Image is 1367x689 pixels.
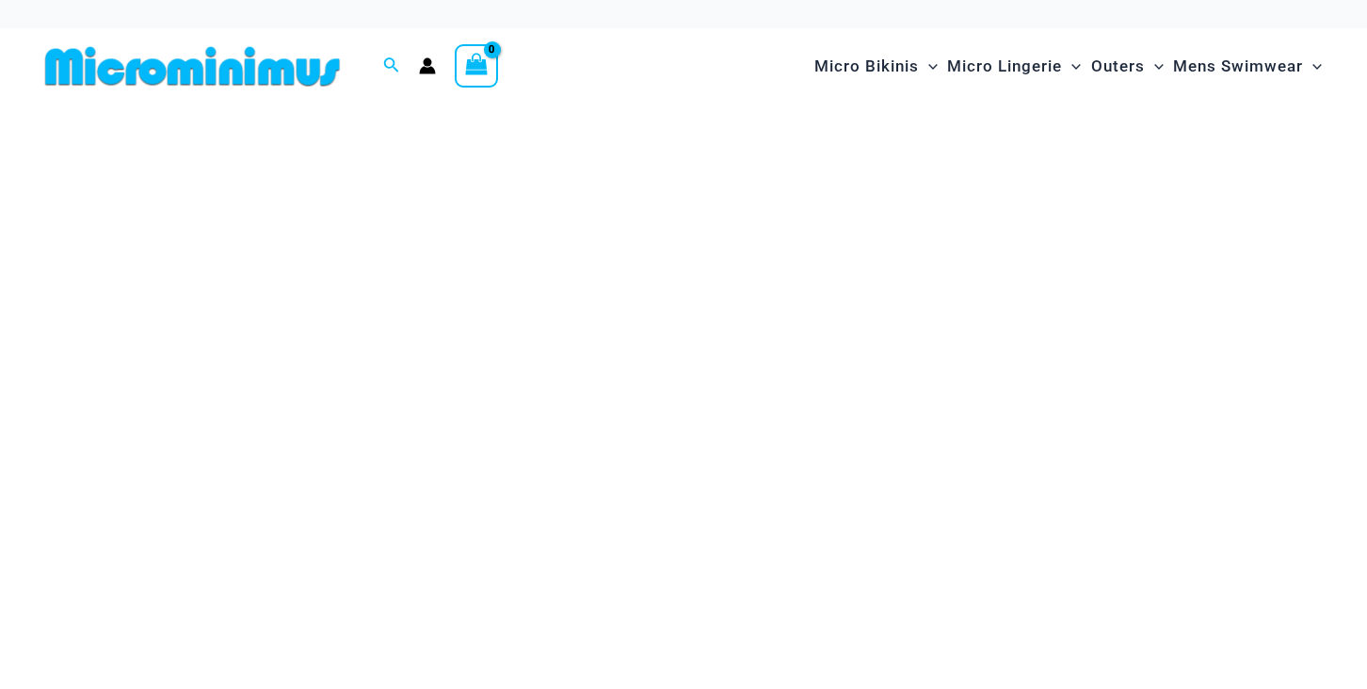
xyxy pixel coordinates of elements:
[814,42,919,90] span: Micro Bikinis
[1091,42,1145,90] span: Outers
[383,55,400,78] a: Search icon link
[1168,38,1327,95] a: Mens SwimwearMenu ToggleMenu Toggle
[1145,42,1164,90] span: Menu Toggle
[807,35,1329,98] nav: Site Navigation
[1086,38,1168,95] a: OutersMenu ToggleMenu Toggle
[942,38,1086,95] a: Micro LingerieMenu ToggleMenu Toggle
[1303,42,1322,90] span: Menu Toggle
[419,57,436,74] a: Account icon link
[947,42,1062,90] span: Micro Lingerie
[810,38,942,95] a: Micro BikinisMenu ToggleMenu Toggle
[455,44,498,88] a: View Shopping Cart, empty
[38,45,347,88] img: MM SHOP LOGO FLAT
[919,42,938,90] span: Menu Toggle
[1173,42,1303,90] span: Mens Swimwear
[1062,42,1081,90] span: Menu Toggle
